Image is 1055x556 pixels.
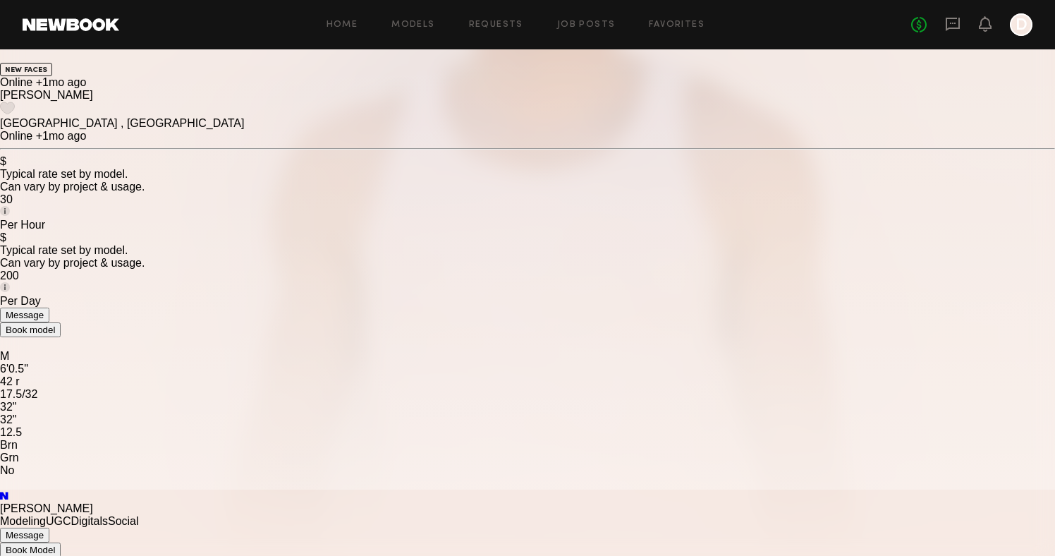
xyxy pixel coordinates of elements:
[108,515,139,527] a: Social
[46,515,71,527] a: UGC
[469,20,523,30] a: Requests
[327,20,358,30] a: Home
[1010,13,1032,36] a: D
[71,515,108,527] a: Digitals
[649,20,705,30] a: Favorites
[391,20,434,30] a: Models
[557,20,616,30] a: Job Posts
